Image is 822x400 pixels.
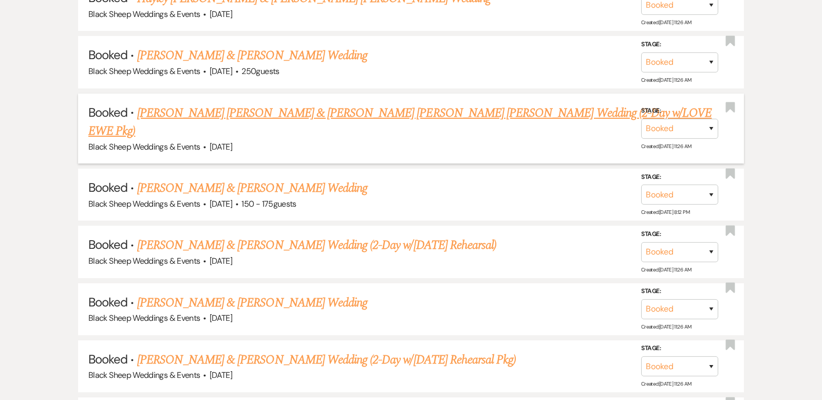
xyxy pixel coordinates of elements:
[641,19,691,26] span: Created: [DATE] 11:26 AM
[641,266,691,273] span: Created: [DATE] 11:26 AM
[88,104,712,141] a: [PERSON_NAME] [PERSON_NAME] & [PERSON_NAME] [PERSON_NAME] [PERSON_NAME] Wedding (2-Day w/LOVE EWE...
[641,209,689,215] span: Created: [DATE] 8:12 PM
[641,105,718,117] label: Stage:
[641,142,691,149] span: Created: [DATE] 11:26 AM
[641,172,718,183] label: Stage:
[210,66,232,77] span: [DATE]
[137,46,367,65] a: [PERSON_NAME] & [PERSON_NAME] Wedding
[137,179,367,197] a: [PERSON_NAME] & [PERSON_NAME] Wedding
[88,237,127,252] span: Booked
[88,47,127,63] span: Booked
[641,229,718,240] label: Stage:
[88,256,200,266] span: Black Sheep Weddings & Events
[641,323,691,330] span: Created: [DATE] 11:26 AM
[88,9,200,20] span: Black Sheep Weddings & Events
[88,141,200,152] span: Black Sheep Weddings & Events
[641,39,718,50] label: Stage:
[88,198,200,209] span: Black Sheep Weddings & Events
[88,104,127,120] span: Booked
[137,294,367,312] a: [PERSON_NAME] & [PERSON_NAME] Wedding
[88,351,127,367] span: Booked
[88,370,200,380] span: Black Sheep Weddings & Events
[210,198,232,209] span: [DATE]
[88,294,127,310] span: Booked
[137,351,516,369] a: [PERSON_NAME] & [PERSON_NAME] Wedding (2-Day w/[DATE] Rehearsal Pkg)
[210,256,232,266] span: [DATE]
[641,380,691,387] span: Created: [DATE] 11:26 AM
[210,9,232,20] span: [DATE]
[88,179,127,195] span: Booked
[210,313,232,323] span: [DATE]
[641,76,691,83] span: Created: [DATE] 11:26 AM
[88,313,200,323] span: Black Sheep Weddings & Events
[641,286,718,297] label: Stage:
[241,198,296,209] span: 150 - 175 guests
[241,66,279,77] span: 250 guests
[641,343,718,354] label: Stage:
[137,236,497,254] a: [PERSON_NAME] & [PERSON_NAME] Wedding (2-Day w/[DATE] Rehearsal)
[210,370,232,380] span: [DATE]
[88,66,200,77] span: Black Sheep Weddings & Events
[210,141,232,152] span: [DATE]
